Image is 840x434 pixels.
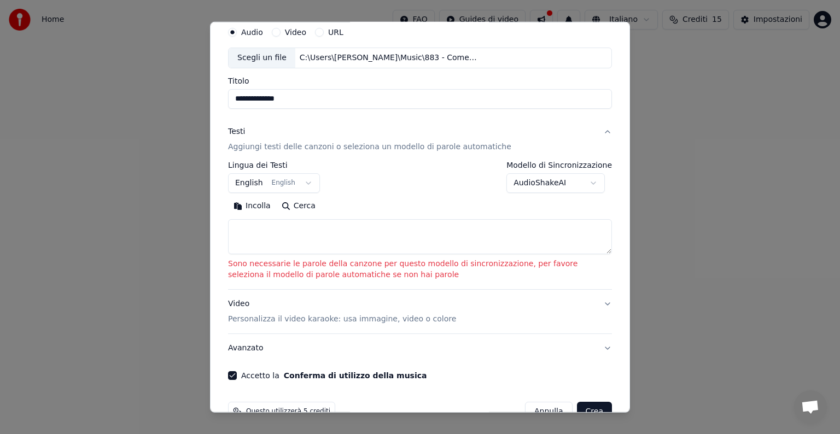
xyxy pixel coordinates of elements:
label: Lingua dei Testi [228,161,320,169]
p: Personalizza il video karaoke: usa immagine, video o colore [228,314,456,325]
p: Aggiungi testi delle canzoni o seleziona un modello di parole automatiche [228,142,511,153]
div: C:\Users\[PERSON_NAME]\Music\883 - Come mai.mp3 [295,52,481,63]
div: TestiAggiungi testi delle canzoni o seleziona un modello di parole automatiche [228,161,612,289]
button: Cerca [276,197,321,215]
button: Incolla [228,197,276,215]
div: Testi [228,126,245,137]
label: Audio [241,28,263,36]
span: Questo utilizzerà 5 crediti [246,407,330,416]
button: VideoPersonalizza il video karaoke: usa immagine, video o colore [228,290,612,333]
div: Scegli un file [229,48,295,68]
div: Video [228,298,456,325]
button: Crea [577,402,612,421]
button: Avanzato [228,334,612,362]
label: URL [328,28,343,36]
button: TestiAggiungi testi delle canzoni o seleziona un modello di parole automatiche [228,118,612,161]
label: Titolo [228,77,612,85]
label: Video [285,28,306,36]
label: Accetto la [241,372,427,379]
label: Modello di Sincronizzazione [506,161,612,169]
button: Annulla [525,402,573,421]
p: Sono necessarie le parole della canzone per questo modello di sincronizzazione, per favore selezi... [228,259,612,280]
button: Accetto la [284,372,427,379]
